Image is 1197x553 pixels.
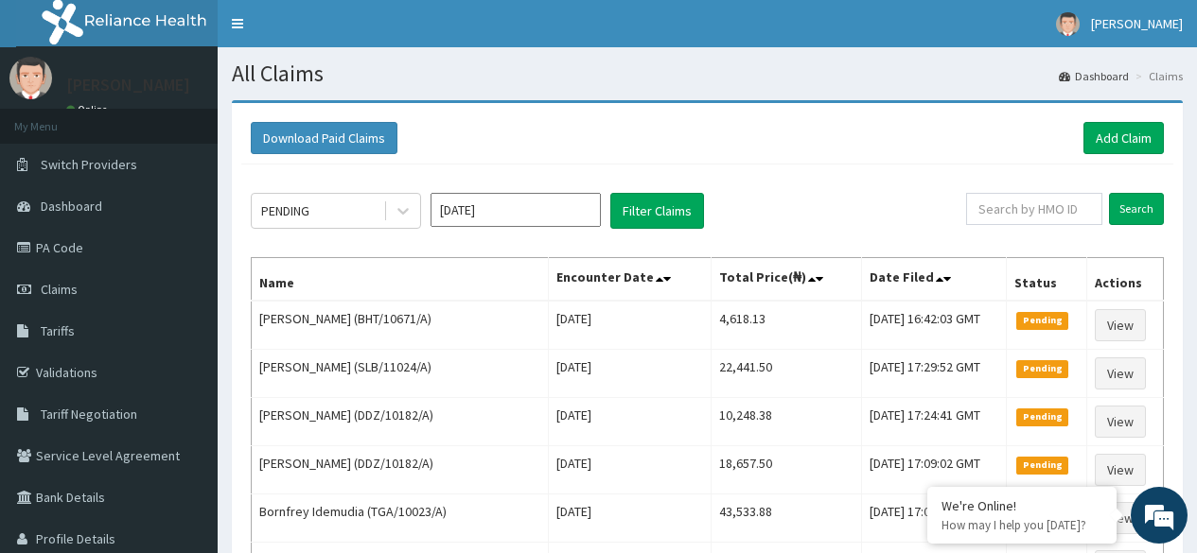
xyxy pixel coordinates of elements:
[431,193,601,227] input: Select Month and Year
[252,258,549,302] th: Name
[1095,454,1146,486] a: View
[861,301,1006,350] td: [DATE] 16:42:03 GMT
[252,350,549,398] td: [PERSON_NAME] (SLB/11024/A)
[548,258,711,302] th: Encounter Date
[1131,68,1183,84] li: Claims
[1091,15,1183,32] span: [PERSON_NAME]
[1109,193,1164,225] input: Search
[41,322,75,339] span: Tariffs
[41,281,78,298] span: Claims
[548,398,711,446] td: [DATE]
[711,301,861,350] td: 4,618.13
[41,198,102,215] span: Dashboard
[41,406,137,423] span: Tariff Negotiation
[66,77,190,94] p: [PERSON_NAME]
[1095,309,1146,341] a: View
[1086,258,1163,302] th: Actions
[966,193,1102,225] input: Search by HMO ID
[9,57,52,99] img: User Image
[41,156,137,173] span: Switch Providers
[1095,406,1146,438] a: View
[548,350,711,398] td: [DATE]
[711,446,861,494] td: 18,657.50
[1059,68,1129,84] a: Dashboard
[861,398,1006,446] td: [DATE] 17:24:41 GMT
[252,494,549,543] td: Bornfrey Idemudia (TGA/10023/A)
[252,398,549,446] td: [PERSON_NAME] (DDZ/10182/A)
[861,350,1006,398] td: [DATE] 17:29:52 GMT
[861,494,1006,543] td: [DATE] 17:04:46 GMT
[548,446,711,494] td: [DATE]
[1083,122,1164,154] a: Add Claim
[66,103,112,116] a: Online
[610,193,704,229] button: Filter Claims
[942,497,1102,514] div: We're Online!
[548,301,711,350] td: [DATE]
[1016,312,1068,329] span: Pending
[861,446,1006,494] td: [DATE] 17:09:02 GMT
[232,61,1183,86] h1: All Claims
[1016,457,1068,474] span: Pending
[1095,502,1146,534] a: View
[1056,12,1080,36] img: User Image
[251,122,397,154] button: Download Paid Claims
[711,494,861,543] td: 43,533.88
[252,446,549,494] td: [PERSON_NAME] (DDZ/10182/A)
[1016,408,1068,425] span: Pending
[1016,360,1068,377] span: Pending
[1007,258,1086,302] th: Status
[261,201,309,220] div: PENDING
[942,517,1102,533] p: How may I help you today?
[711,258,861,302] th: Total Price(₦)
[1095,357,1146,389] a: View
[711,350,861,398] td: 22,441.50
[548,494,711,543] td: [DATE]
[711,398,861,446] td: 10,248.38
[861,258,1006,302] th: Date Filed
[252,301,549,350] td: [PERSON_NAME] (BHT/10671/A)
